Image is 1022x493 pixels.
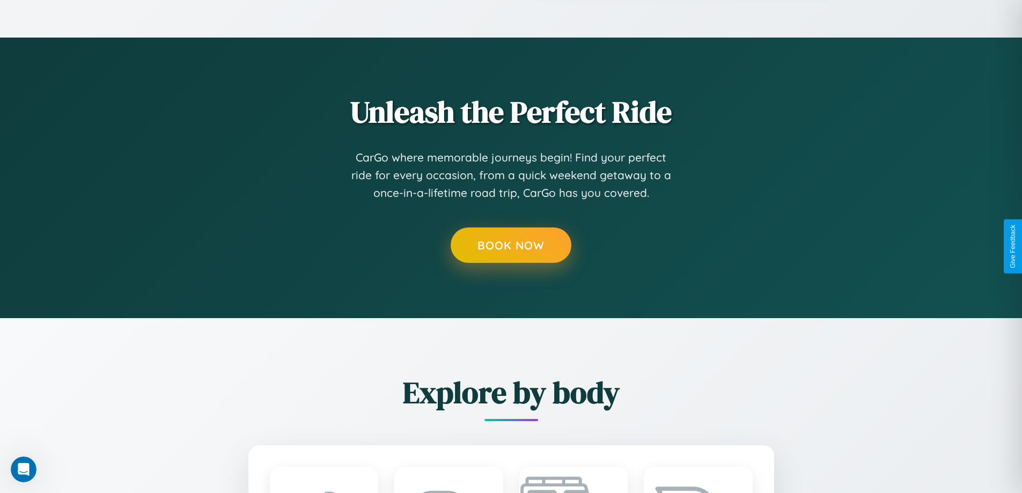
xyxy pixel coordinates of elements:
div: Give Feedback [1009,225,1017,268]
iframe: Intercom live chat [11,457,36,482]
button: Book Now [451,227,571,263]
h2: Explore by body [189,372,833,413]
h2: Unleash the Perfect Ride [189,91,833,133]
p: CarGo where memorable journeys begin! Find your perfect ride for every occasion, from a quick wee... [350,149,672,202]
